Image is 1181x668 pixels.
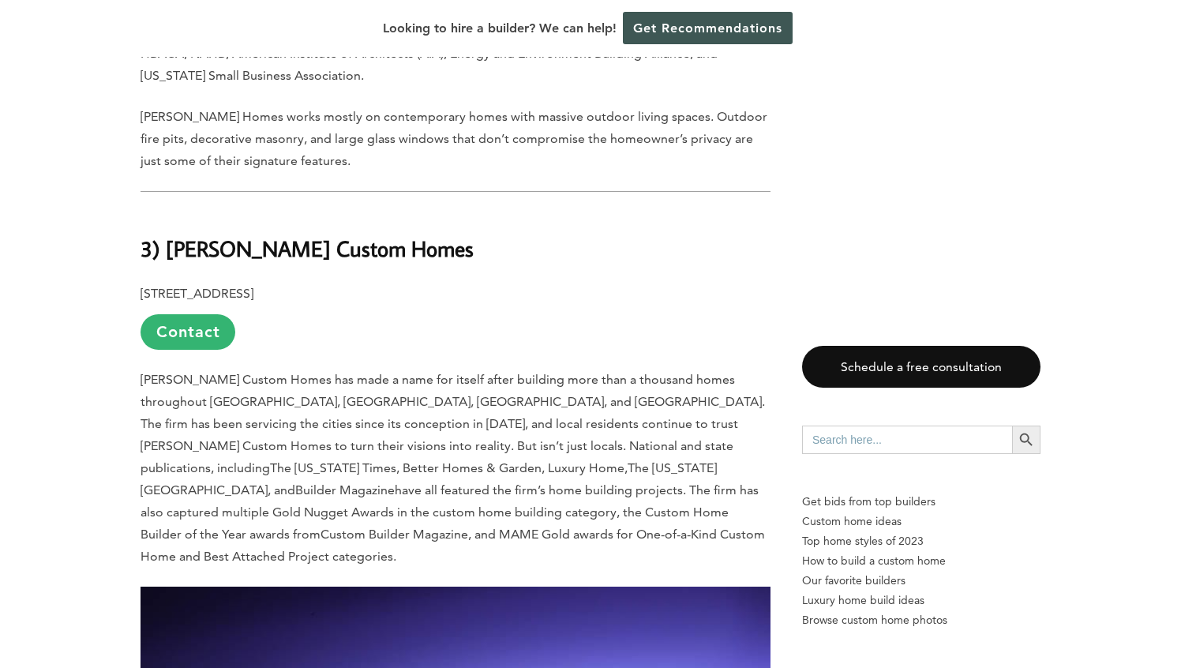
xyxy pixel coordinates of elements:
a: Browse custom home photos [802,610,1040,630]
span: are just a few of the publications and magazines that have featured the firm on their pages. Furt... [141,2,749,83]
a: Schedule a free consultation [802,346,1040,388]
a: Custom home ideas [802,512,1040,531]
b: 3) [PERSON_NAME] Custom Homes [141,235,474,262]
a: Top home styles of 2023 [802,531,1040,551]
svg: Search [1018,431,1035,448]
span: , and [268,482,295,497]
span: Custom Builder Magazine [321,527,468,542]
p: Get bids from top builders [802,492,1040,512]
a: Luxury home build ideas [802,591,1040,610]
span: [PERSON_NAME] Custom Homes has made a name for itself after building more than a thousand homes t... [141,372,765,475]
span: , [624,460,628,475]
a: Get Recommendations [623,12,793,44]
span: have all featured the firm’s home building projects. The firm has also captured multiple Gold Nug... [141,482,759,542]
a: How to build a custom home [802,551,1040,571]
input: Search here... [802,426,1012,454]
span: Better Homes & Garden, Luxury Home [403,460,624,475]
p: [STREET_ADDRESS] [141,283,770,350]
a: Contact [141,314,235,350]
span: Builder [295,482,336,497]
iframe: Drift Widget Chat Controller [878,554,1162,649]
span: [PERSON_NAME] Homes works mostly on contemporary homes with massive outdoor living spaces. Outdoo... [141,109,767,168]
span: The [US_STATE] Times, [270,460,399,475]
a: Our favorite builders [802,571,1040,591]
span: Magazine [339,482,395,497]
